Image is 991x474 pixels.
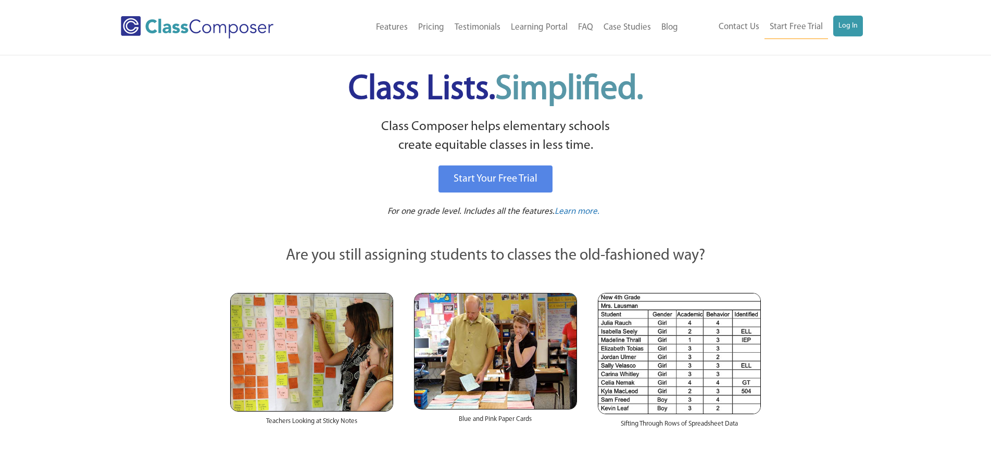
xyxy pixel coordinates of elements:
div: Teachers Looking at Sticky Notes [230,412,393,437]
div: Blue and Pink Paper Cards [414,409,577,434]
span: Simplified. [495,73,643,107]
span: Start Your Free Trial [454,174,537,184]
nav: Header Menu [316,16,683,39]
a: FAQ [573,16,598,39]
a: Learning Portal [506,16,573,39]
a: Log In [833,16,863,36]
span: For one grade level. Includes all the features. [387,207,555,216]
a: Learn more. [555,206,599,219]
a: Testimonials [449,16,506,39]
a: Contact Us [713,16,764,39]
nav: Header Menu [683,16,863,39]
a: Pricing [413,16,449,39]
a: Blog [656,16,683,39]
span: Class Lists. [348,73,643,107]
a: Case Studies [598,16,656,39]
p: Are you still assigning students to classes the old-fashioned way? [230,245,761,267]
div: Sifting Through Rows of Spreadsheet Data [598,414,761,439]
img: Class Composer [121,16,273,39]
img: Teachers Looking at Sticky Notes [230,293,393,412]
img: Spreadsheets [598,293,761,414]
span: Learn more. [555,207,599,216]
a: Start Free Trial [764,16,828,39]
img: Blue and Pink Paper Cards [414,293,577,409]
a: Start Your Free Trial [438,165,553,193]
p: Class Composer helps elementary schools create equitable classes in less time. [229,118,763,156]
a: Features [371,16,413,39]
